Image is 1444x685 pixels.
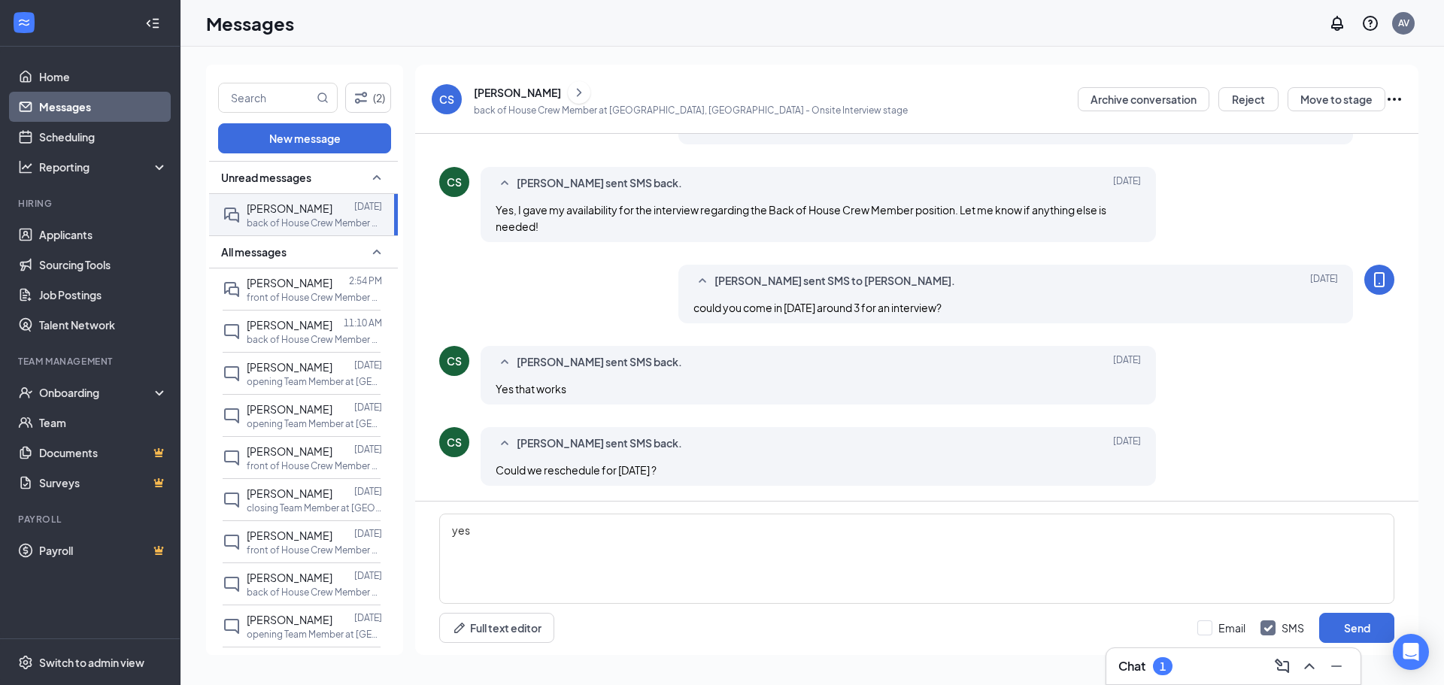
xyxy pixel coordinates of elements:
button: Minimize [1324,654,1348,678]
svg: ChatInactive [223,617,241,635]
svg: MobileSms [1370,271,1388,289]
div: Reporting [39,159,168,174]
span: [DATE] [1113,353,1141,371]
svg: ChevronUp [1300,657,1318,675]
svg: ChatInactive [223,533,241,551]
button: Reject [1218,87,1279,111]
p: 2:54 PM [349,274,382,287]
svg: SmallChevronUp [496,435,514,453]
span: [PERSON_NAME] sent SMS to [PERSON_NAME]. [714,272,955,290]
p: opening Team Member at [GEOGRAPHIC_DATA], [GEOGRAPHIC_DATA] [247,417,382,430]
svg: Minimize [1327,657,1345,675]
svg: Filter [352,89,370,107]
span: [PERSON_NAME] sent SMS back. [517,174,682,192]
p: front of House Crew Member at [GEOGRAPHIC_DATA], [GEOGRAPHIC_DATA] [247,459,382,472]
a: PayrollCrown [39,535,168,565]
textarea: yes [439,514,1394,604]
button: Full text editorPen [439,613,554,643]
p: [DATE] [354,569,382,582]
span: [PERSON_NAME] [247,276,332,289]
span: [PERSON_NAME] [247,402,332,416]
p: opening Team Member at [GEOGRAPHIC_DATA], [GEOGRAPHIC_DATA] [247,628,382,641]
svg: SmallChevronUp [368,243,386,261]
div: Payroll [18,513,165,526]
span: [DATE] [1113,435,1141,453]
p: front of House Crew Member at [GEOGRAPHIC_DATA], [GEOGRAPHIC_DATA] [247,544,382,556]
a: Scheduling [39,122,168,152]
svg: SmallChevronUp [693,272,711,290]
svg: Collapse [145,16,160,31]
p: opening Team Member at [GEOGRAPHIC_DATA], [GEOGRAPHIC_DATA] [247,375,382,388]
a: Sourcing Tools [39,250,168,280]
p: closing Team Member at [GEOGRAPHIC_DATA], [GEOGRAPHIC_DATA] [247,502,382,514]
svg: ChatInactive [223,449,241,467]
svg: ChatInactive [223,323,241,341]
button: Archive conversation [1078,87,1209,111]
input: Search [219,83,314,112]
span: [PERSON_NAME] [247,613,332,626]
svg: Notifications [1328,14,1346,32]
svg: SmallChevronUp [368,168,386,186]
p: back of House Crew Member at [GEOGRAPHIC_DATA], [GEOGRAPHIC_DATA] [247,586,382,599]
div: CS [447,174,462,189]
p: [DATE] [354,653,382,666]
svg: ChatInactive [223,491,241,509]
h3: Chat [1118,658,1145,674]
span: [PERSON_NAME] [247,571,332,584]
p: [DATE] [354,443,382,456]
svg: ChevronRight [572,83,587,102]
svg: Pen [452,620,467,635]
span: [PERSON_NAME] [247,360,332,374]
p: back of House Crew Member at [GEOGRAPHIC_DATA], [GEOGRAPHIC_DATA] - Onsite Interview stage [474,104,908,117]
span: Yes, I gave my availability for the interview regarding the Back of House Crew Member position. L... [496,203,1106,233]
svg: WorkstreamLogo [17,15,32,30]
svg: ChatInactive [223,407,241,425]
div: Onboarding [39,385,155,400]
div: CS [439,92,454,107]
span: Unread messages [221,170,311,185]
span: [PERSON_NAME] [247,529,332,542]
span: [DATE] [1310,272,1338,290]
p: front of House Crew Member at [GEOGRAPHIC_DATA], [GEOGRAPHIC_DATA] [247,291,382,304]
p: [DATE] [354,527,382,540]
span: [DATE] [1113,174,1141,192]
svg: Analysis [18,159,33,174]
div: AV [1398,17,1409,29]
svg: ChatInactive [223,575,241,593]
p: [DATE] [354,401,382,414]
span: Yes that works [496,382,566,396]
svg: DoubleChat [223,206,241,224]
svg: SmallChevronUp [496,353,514,371]
div: CS [447,353,462,368]
svg: UserCheck [18,385,33,400]
h1: Messages [206,11,294,36]
a: Team [39,408,168,438]
svg: Settings [18,655,33,670]
svg: DoubleChat [223,280,241,299]
p: [DATE] [354,611,382,624]
span: [PERSON_NAME] [247,202,332,215]
button: ChevronRight [568,81,590,104]
button: New message [218,123,391,153]
svg: ComposeMessage [1273,657,1291,675]
div: CS [447,435,462,450]
p: back of House Crew Member at [GEOGRAPHIC_DATA], [GEOGRAPHIC_DATA] [247,333,382,346]
p: [DATE] [354,485,382,498]
p: 11:10 AM [344,317,382,329]
div: [PERSON_NAME] [474,85,561,100]
a: Job Postings [39,280,168,310]
button: ChevronUp [1297,654,1321,678]
div: 1 [1160,660,1166,673]
p: [DATE] [354,359,382,371]
a: Home [39,62,168,92]
div: Switch to admin view [39,655,144,670]
div: Open Intercom Messenger [1393,634,1429,670]
span: Could we reschedule for [DATE] ? [496,463,657,477]
span: [PERSON_NAME] sent SMS back. [517,353,682,371]
span: could you come in [DATE] around 3 for an interview? [693,301,942,314]
a: Applicants [39,220,168,250]
button: Filter (2) [345,83,391,113]
button: Send [1319,613,1394,643]
svg: Ellipses [1385,90,1403,108]
p: [DATE] [354,200,382,213]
